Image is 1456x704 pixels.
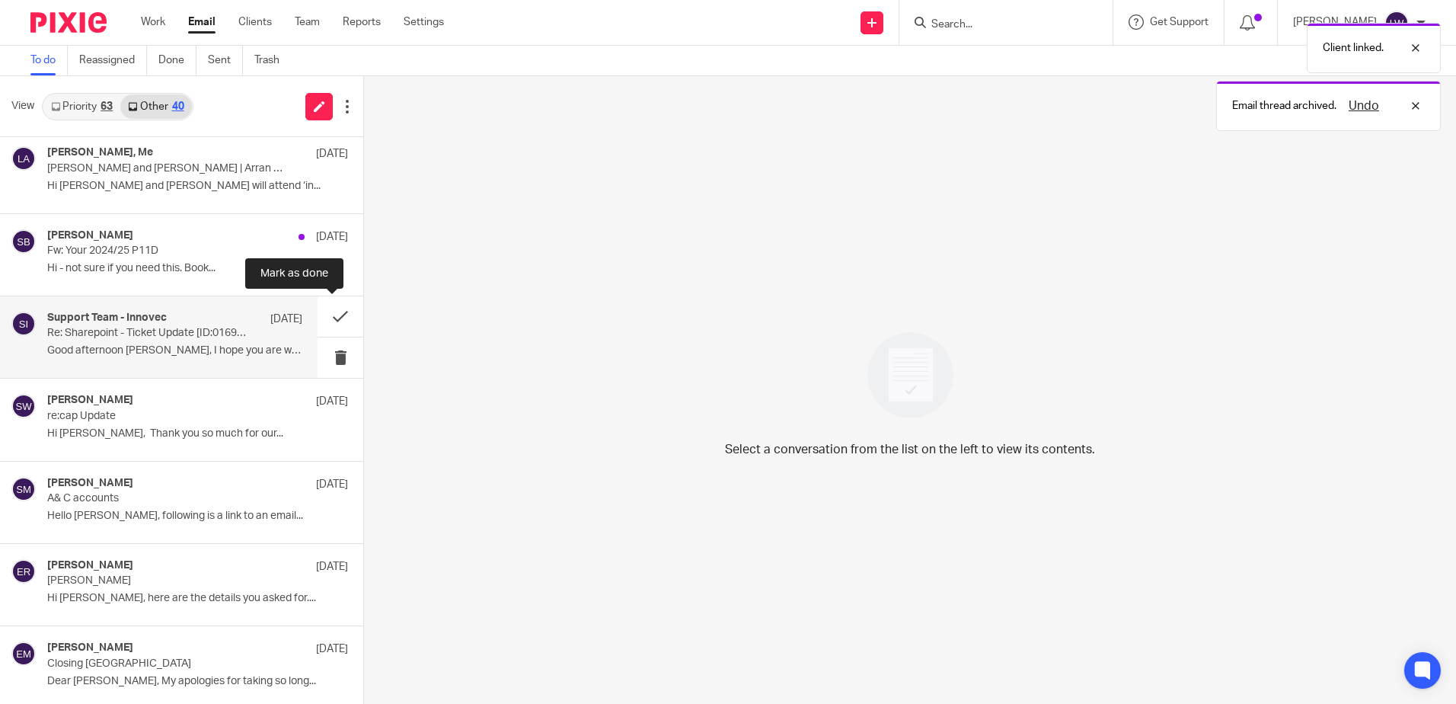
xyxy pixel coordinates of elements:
[11,477,36,501] img: svg%3E
[11,394,36,418] img: svg%3E
[11,146,36,171] img: svg%3E
[270,312,302,327] p: [DATE]
[47,559,133,572] h4: [PERSON_NAME]
[1323,40,1384,56] p: Client linked.
[316,477,348,492] p: [DATE]
[30,46,68,75] a: To do
[47,327,251,340] p: Re: Sharepoint - Ticket Update [ID:0169283]
[47,180,348,193] p: Hi [PERSON_NAME] and [PERSON_NAME] will attend ‘in...
[47,229,133,242] h4: [PERSON_NAME]
[11,642,36,666] img: svg%3E
[79,46,147,75] a: Reassigned
[316,642,348,657] p: [DATE]
[47,312,167,325] h4: Support Team - Innovec
[1384,11,1409,35] img: svg%3E
[254,46,291,75] a: Trash
[208,46,243,75] a: Sent
[47,675,348,688] p: Dear [PERSON_NAME], My apologies for taking so long...
[47,394,133,407] h4: [PERSON_NAME]
[316,394,348,409] p: [DATE]
[47,410,288,423] p: re:cap Update
[11,312,36,336] img: svg%3E
[295,14,320,30] a: Team
[404,14,444,30] a: Settings
[47,162,288,175] p: [PERSON_NAME] and [PERSON_NAME] | Arran Accountants
[101,101,113,112] div: 63
[172,101,184,112] div: 40
[238,14,272,30] a: Clients
[1232,98,1336,114] p: Email thread archived.
[141,14,165,30] a: Work
[47,344,302,357] p: Good afternoon [PERSON_NAME], I hope you are well. ...
[11,98,34,114] span: View
[11,559,36,584] img: svg%3E
[47,592,348,605] p: Hi [PERSON_NAME], here are the details you asked for....
[47,510,348,523] p: Hello [PERSON_NAME], following is a link to an email...
[47,642,133,654] h4: [PERSON_NAME]
[316,229,348,245] p: [DATE]
[47,427,348,440] p: Hi [PERSON_NAME], Thank you so much for our...
[47,492,288,505] p: A& C accounts
[47,146,153,159] h4: [PERSON_NAME], Me
[47,477,133,490] h4: [PERSON_NAME]
[47,262,348,275] p: Hi - not sure if you need this. Book...
[47,574,288,587] p: [PERSON_NAME]
[11,229,36,254] img: svg%3E
[343,14,381,30] a: Reports
[47,658,288,670] p: Closing [GEOGRAPHIC_DATA]
[1344,97,1384,115] button: Undo
[188,14,216,30] a: Email
[316,146,348,162] p: [DATE]
[725,440,1095,459] p: Select a conversation from the list on the left to view its contents.
[30,12,107,33] img: Pixie
[47,245,288,258] p: Fw: Your 2024/25 P11D
[857,322,963,428] img: image
[43,94,120,119] a: Priority63
[120,94,191,119] a: Other40
[158,46,196,75] a: Done
[316,559,348,574] p: [DATE]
